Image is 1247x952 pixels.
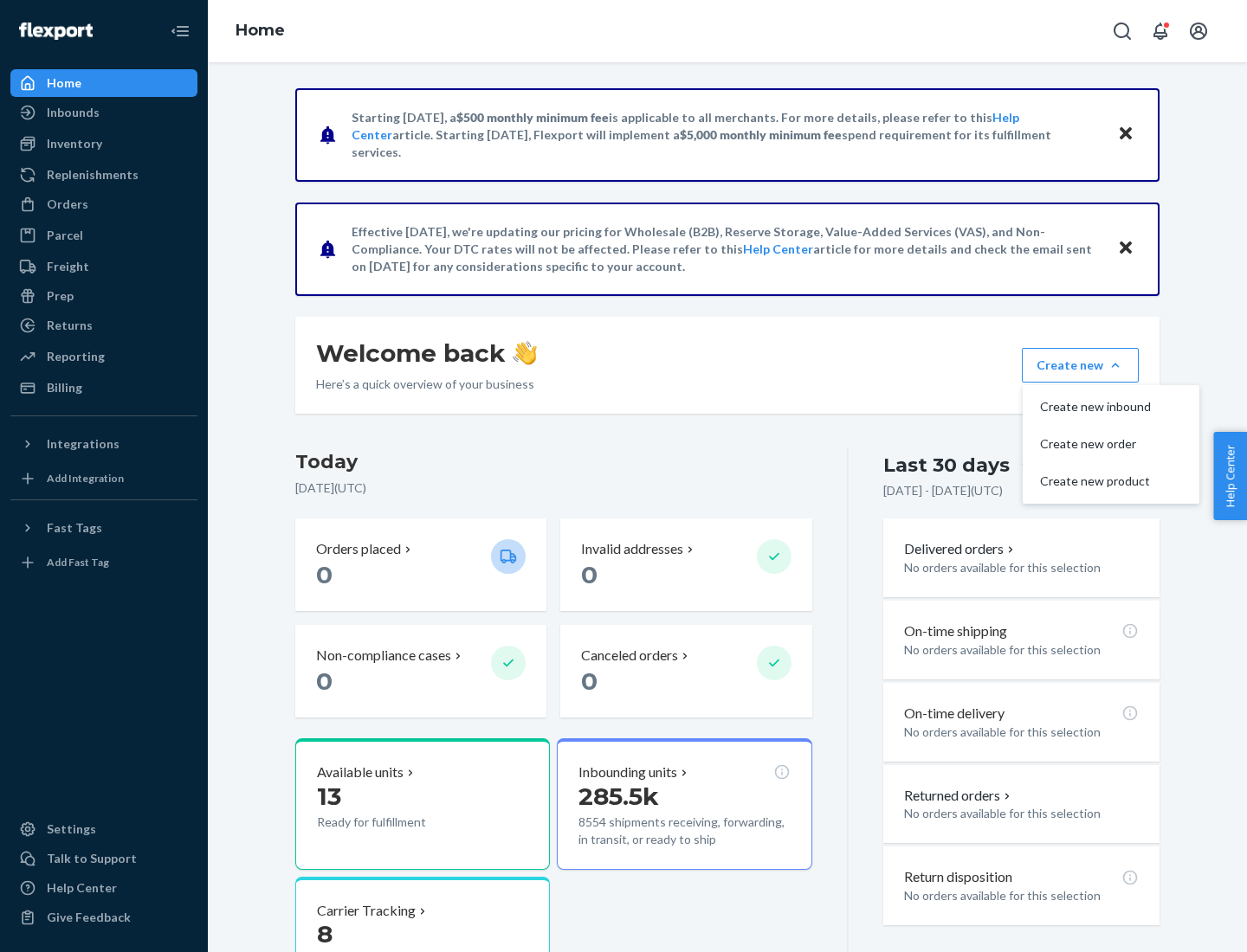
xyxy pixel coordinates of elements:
[47,166,139,183] div: Replenishments
[10,99,197,126] a: Inbounds
[316,560,333,589] span: 0
[680,127,842,142] span: $5,000 monthly minimum fee
[295,479,812,497] p: [DATE] ( UTC )
[163,14,197,48] button: Close Navigation
[578,762,677,782] p: Inbounding units
[1026,389,1196,426] button: Create new inbound
[904,704,1005,724] p: On-time delivery
[904,724,1139,741] p: No orders available for this selection
[581,539,683,559] p: Invalid addresses
[578,814,790,848] p: 8554 shipments receiving, forwarding, in transit, or ready to ship
[581,666,598,696] span: 0
[904,887,1139,904] p: No orders available for this selection
[316,539,401,559] p: Orders placed
[1143,14,1178,48] button: Open notifications
[47,850,137,867] div: Talk to Support
[10,514,197,542] button: Fast Tags
[47,104,100,121] div: Inbounds
[47,820,96,838] div: Settings
[581,560,598,589] span: 0
[581,646,678,666] p: Canceled orders
[317,901,416,921] p: Carrier Tracking
[47,196,88,213] div: Orders
[10,904,197,931] button: Give Feedback
[1115,122,1137,147] button: Close
[10,69,197,97] a: Home
[19,23,93,40] img: Flexport logo
[10,312,197,339] a: Returns
[316,666,333,696] span: 0
[47,879,117,897] div: Help Center
[1026,426,1196,463] button: Create new order
[10,374,197,402] a: Billing
[316,646,451,666] p: Non-compliance cases
[10,190,197,218] a: Orders
[316,338,537,369] h1: Welcome back
[904,621,1007,641] p: On-time shipping
[10,845,197,872] a: Talk to Support
[295,518,546,611] button: Orders placed 0
[904,867,1012,887] p: Return disposition
[317,919,333,949] span: 8
[10,549,197,576] a: Add Fast Tag
[10,874,197,902] a: Help Center
[47,379,82,396] div: Billing
[47,435,120,453] div: Integrations
[317,782,341,811] span: 13
[10,815,197,843] a: Settings
[47,258,89,275] div: Freight
[1040,401,1151,413] span: Create new inbound
[456,110,609,125] span: $500 monthly minimum fee
[10,222,197,249] a: Parcel
[578,782,659,811] span: 285.5k
[1040,475,1151,487] span: Create new product
[1115,236,1137,261] button: Close
[10,282,197,310] a: Prep
[904,805,1139,822] p: No orders available for this selection
[1026,463,1196,500] button: Create new product
[317,762,404,782] p: Available units
[47,287,74,305] div: Prep
[883,482,1003,499] p: [DATE] - [DATE] ( UTC )
[1022,348,1139,383] button: Create newCreate new inboundCreate new orderCreate new product
[295,738,550,870] button: Available units13Ready for fulfillment
[10,253,197,280] a: Freight
[883,452,1010,479] div: Last 30 days
[236,21,285,40] a: Home
[560,625,811,717] button: Canceled orders 0
[513,341,537,365] img: hand-wave emoji
[904,641,1139,659] p: No orders available for this selection
[352,109,1101,161] p: Starting [DATE], a is applicable to all merchants. For more details, please refer to this article...
[295,625,546,717] button: Non-compliance cases 0
[904,539,1018,559] button: Delivered orders
[1105,14,1140,48] button: Open Search Box
[557,738,811,870] button: Inbounding units285.5k8554 shipments receiving, forwarding, in transit, or ready to ship
[904,786,1014,806] button: Returned orders
[316,376,537,393] p: Here’s a quick overview of your business
[47,227,83,244] div: Parcel
[47,348,105,365] div: Reporting
[10,130,197,158] a: Inventory
[47,74,81,92] div: Home
[904,559,1139,576] p: No orders available for this selection
[295,448,812,476] h3: Today
[47,471,124,486] div: Add Integration
[743,241,813,256] a: Help Center
[10,343,197,370] a: Reporting
[560,518,811,611] button: Invalid addresses 0
[10,465,197,492] a: Add Integration
[47,317,93,334] div: Returns
[47,909,131,926] div: Give Feedback
[47,555,109,569] div: Add Fast Tag
[47,519,102,537] div: Fast Tags
[1040,438,1151,450] span: Create new order
[352,223,1101,275] p: Effective [DATE], we're updating our pricing for Wholesale (B2B), Reserve Storage, Value-Added Se...
[10,430,197,458] button: Integrations
[222,6,299,56] ol: breadcrumbs
[10,161,197,189] a: Replenishments
[47,135,102,152] div: Inventory
[1213,432,1247,520] button: Help Center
